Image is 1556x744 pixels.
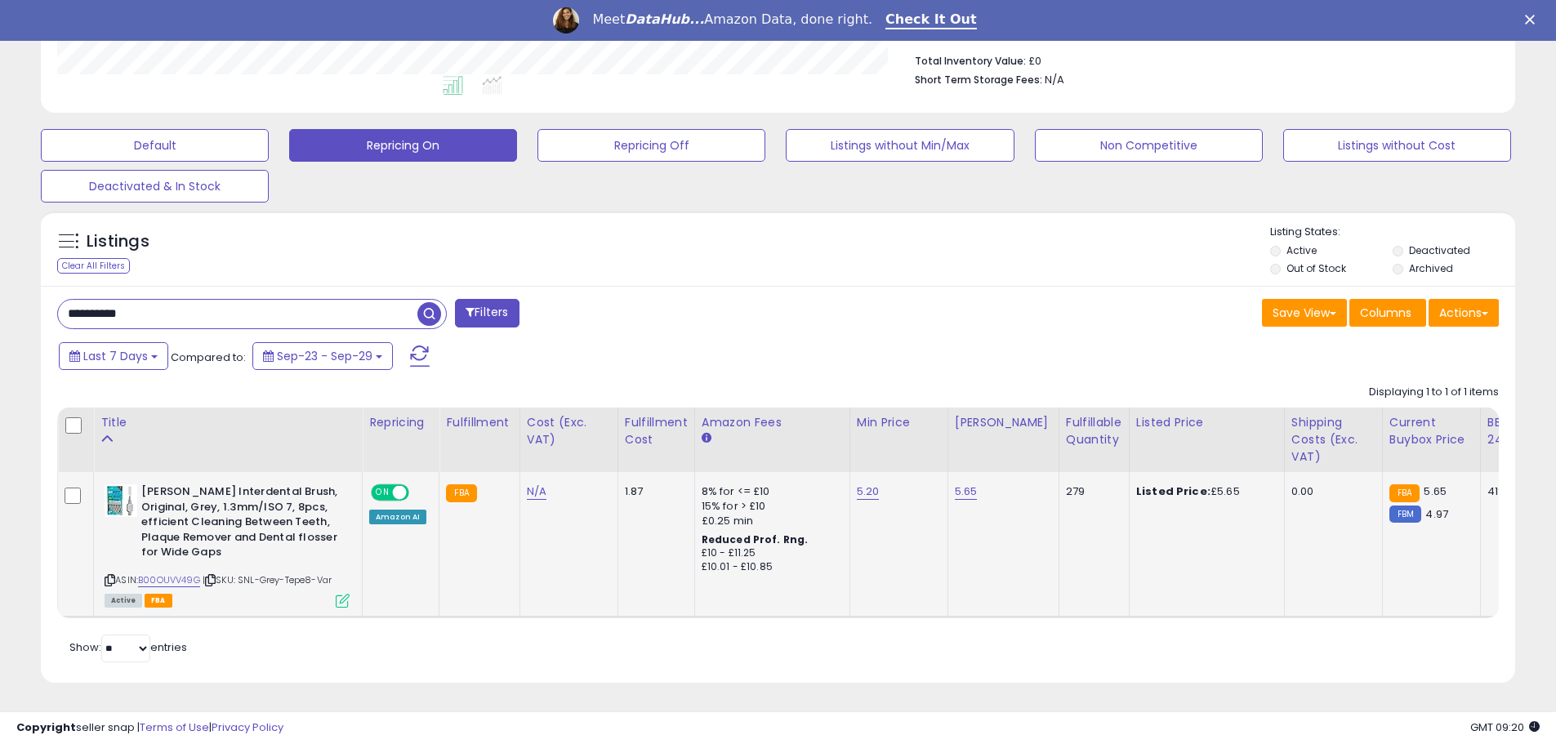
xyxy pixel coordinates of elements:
[140,719,209,735] a: Terms of Use
[1424,483,1447,499] span: 5.65
[1389,506,1421,523] small: FBM
[1291,414,1375,466] div: Shipping Costs (Exc. VAT)
[1045,72,1064,87] span: N/A
[1136,414,1277,431] div: Listed Price
[702,499,837,514] div: 15% for > £10
[100,414,355,431] div: Title
[955,483,978,500] a: 5.65
[1291,484,1370,499] div: 0.00
[1283,129,1511,162] button: Listings without Cost
[553,7,579,33] img: Profile image for Georgie
[537,129,765,162] button: Repricing Off
[407,486,433,500] span: OFF
[1035,129,1263,162] button: Non Competitive
[83,348,148,364] span: Last 7 Days
[145,594,172,608] span: FBA
[1286,261,1346,275] label: Out of Stock
[857,414,941,431] div: Min Price
[446,484,476,502] small: FBA
[455,299,519,327] button: Filters
[1066,414,1122,448] div: Fulfillable Quantity
[1136,483,1210,499] b: Listed Price:
[446,414,512,431] div: Fulfillment
[369,414,432,431] div: Repricing
[1389,414,1474,448] div: Current Buybox Price
[171,350,246,365] span: Compared to:
[1409,243,1470,257] label: Deactivated
[203,573,332,586] span: | SKU: SNL-Grey-Tepe8-Var
[105,484,350,605] div: ASIN:
[702,514,837,528] div: £0.25 min
[1349,299,1426,327] button: Columns
[59,342,168,370] button: Last 7 Days
[41,129,269,162] button: Default
[915,73,1042,87] b: Short Term Storage Fees:
[141,484,340,564] b: [PERSON_NAME] Interdental Brush, Original, Grey, 1.3mm/ISO 7, 8pcs, efficient Cleaning Between Te...
[369,510,426,524] div: Amazon AI
[702,431,711,446] small: Amazon Fees.
[1429,299,1499,327] button: Actions
[1487,484,1541,499] div: 41%
[105,594,142,608] span: All listings currently available for purchase on Amazon
[1389,484,1420,502] small: FBA
[277,348,372,364] span: Sep-23 - Sep-29
[625,484,682,499] div: 1.87
[1470,719,1540,735] span: 2025-10-7 09:20 GMT
[625,11,704,27] i: DataHub...
[1286,243,1317,257] label: Active
[786,129,1014,162] button: Listings without Min/Max
[1360,305,1411,321] span: Columns
[702,484,837,499] div: 8% for <= £10
[87,230,149,253] h5: Listings
[41,170,269,203] button: Deactivated & In Stock
[1270,225,1515,240] p: Listing States:
[1525,15,1541,25] div: Close
[57,258,130,274] div: Clear All Filters
[955,414,1052,431] div: [PERSON_NAME]
[69,639,187,655] span: Show: entries
[1262,299,1347,327] button: Save View
[592,11,872,28] div: Meet Amazon Data, done right.
[702,560,837,574] div: £10.01 - £10.85
[702,532,809,546] b: Reduced Prof. Rng.
[372,486,393,500] span: ON
[212,719,283,735] a: Privacy Policy
[1487,414,1547,448] div: BB Share 24h.
[885,11,977,29] a: Check It Out
[857,483,880,500] a: 5.20
[915,54,1026,68] b: Total Inventory Value:
[252,342,393,370] button: Sep-23 - Sep-29
[702,546,837,560] div: £10 - £11.25
[289,129,517,162] button: Repricing On
[138,573,200,587] a: B00OUVV49G
[105,484,137,517] img: 51zOVJXRsVL._SL40_.jpg
[915,50,1487,69] li: £0
[1409,261,1453,275] label: Archived
[16,719,76,735] strong: Copyright
[1425,506,1448,522] span: 4.97
[527,414,611,448] div: Cost (Exc. VAT)
[1136,484,1272,499] div: £5.65
[1066,484,1117,499] div: 279
[625,414,688,448] div: Fulfillment Cost
[702,414,843,431] div: Amazon Fees
[16,720,283,736] div: seller snap | |
[527,483,546,500] a: N/A
[1369,385,1499,400] div: Displaying 1 to 1 of 1 items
